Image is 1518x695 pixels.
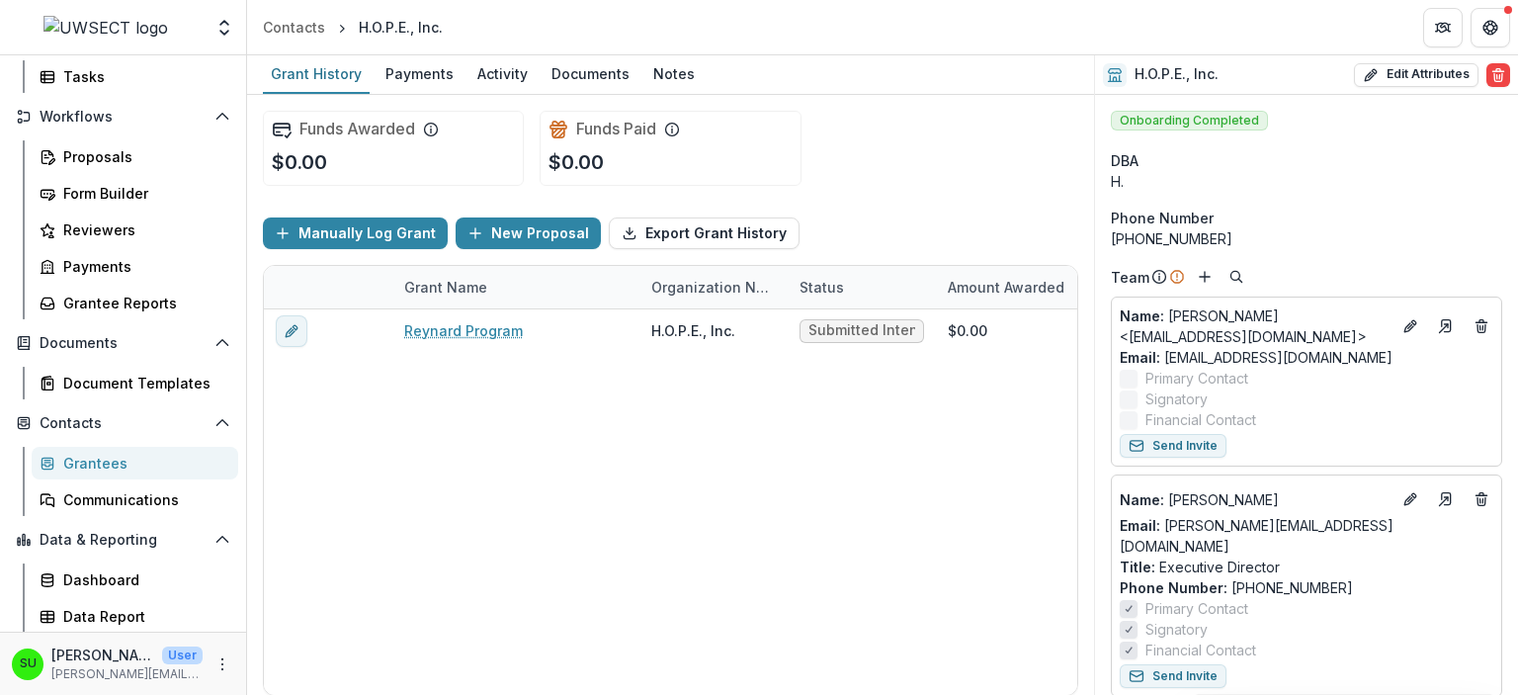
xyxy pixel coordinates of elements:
button: Deletes [1470,314,1493,338]
h2: Funds Awarded [299,120,415,138]
button: Edit [1398,487,1422,511]
div: Grant Name [392,266,639,308]
a: Name: [PERSON_NAME] [1120,489,1391,510]
p: User [162,647,203,664]
p: [PERSON_NAME] [51,645,154,665]
a: Grantee Reports [32,287,238,319]
div: Notes [645,59,703,88]
a: Activity [469,55,536,94]
div: Document Templates [63,373,222,393]
button: Delete [1486,63,1510,87]
span: Primary Contact [1145,368,1248,389]
a: Go to contact [1430,483,1462,515]
button: Open Documents [8,327,238,359]
a: Notes [645,55,703,94]
div: Payments [63,256,222,277]
a: Grant History [263,55,370,94]
span: Phone Number : [1120,579,1227,596]
span: Name : [1120,491,1164,508]
div: Scott Umbel [20,657,37,670]
span: Title : [1120,559,1155,575]
div: H. [1111,171,1502,192]
div: Organization Name [639,266,788,308]
button: Open Contacts [8,407,238,439]
a: Data Report [32,600,238,633]
a: Reviewers [32,214,238,246]
a: Documents [544,55,637,94]
div: Form Builder [63,183,222,204]
a: Name: [PERSON_NAME] <[EMAIL_ADDRESS][DOMAIN_NAME]> [1120,305,1391,347]
a: Go to contact [1430,310,1462,342]
div: Status [788,277,856,298]
div: H.O.P.E., Inc. [651,320,735,341]
div: Documents [544,59,637,88]
button: Export Grant History [609,217,800,249]
button: Open Data & Reporting [8,524,238,556]
div: Dashboard [63,569,222,590]
a: Payments [378,55,462,94]
div: Data Report [63,606,222,627]
button: Edit [1398,314,1422,338]
span: Email: [1120,517,1160,534]
div: Amount Awarded [936,266,1084,308]
button: edit [276,315,307,347]
span: Contacts [40,415,207,432]
div: H.O.P.E., Inc. [359,17,443,38]
button: New Proposal [456,217,601,249]
p: $0.00 [548,147,604,177]
div: Organization Name [639,277,788,298]
span: Submitted Intent to Apply [808,322,915,339]
img: UWSECT logo [43,16,168,40]
button: Add [1193,265,1217,289]
p: [PERSON_NAME][EMAIL_ADDRESS][PERSON_NAME][DOMAIN_NAME] [51,665,203,683]
h2: H.O.P.E., Inc. [1135,66,1219,83]
a: Communications [32,483,238,516]
span: Signatory [1145,389,1208,409]
button: More [211,652,234,676]
span: Onboarding Completed [1111,111,1268,130]
a: Tasks [32,60,238,93]
nav: breadcrumb [255,13,451,42]
button: Get Help [1471,8,1510,47]
a: Email: [PERSON_NAME][EMAIL_ADDRESS][DOMAIN_NAME] [1120,515,1493,557]
span: Primary Contact [1145,598,1248,619]
button: Send Invite [1120,434,1226,458]
span: DBA [1111,150,1138,171]
a: Dashboard [32,564,238,596]
span: Financial Contact [1145,640,1256,660]
div: Activity [469,59,536,88]
div: Grant History [263,59,370,88]
button: Manually Log Grant [263,217,448,249]
a: Payments [32,250,238,283]
span: Signatory [1145,619,1208,640]
p: [PERSON_NAME] <[EMAIL_ADDRESS][DOMAIN_NAME]> [1120,305,1391,347]
div: Grantee Reports [63,293,222,313]
button: Deletes [1470,487,1493,511]
button: Send Invite [1120,664,1226,688]
p: [PERSON_NAME] [1120,489,1391,510]
div: Grantees [63,453,222,474]
a: Document Templates [32,367,238,399]
p: Executive Director [1120,557,1493,577]
div: Status [788,266,936,308]
p: $0.00 [272,147,327,177]
h2: Funds Paid [576,120,656,138]
span: Email: [1120,349,1160,366]
span: Workflows [40,109,207,126]
a: Reynard Program [404,320,523,341]
span: Phone Number [1111,208,1214,228]
p: [PHONE_NUMBER] [1120,577,1493,598]
div: Proposals [63,146,222,167]
div: Tasks [63,66,222,87]
a: Proposals [32,140,238,173]
div: Amount Awarded [936,277,1076,298]
button: Edit Attributes [1354,63,1478,87]
span: Documents [40,335,207,352]
button: Search [1224,265,1248,289]
span: Data & Reporting [40,532,207,549]
div: Communications [63,489,222,510]
span: Name : [1120,307,1164,324]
